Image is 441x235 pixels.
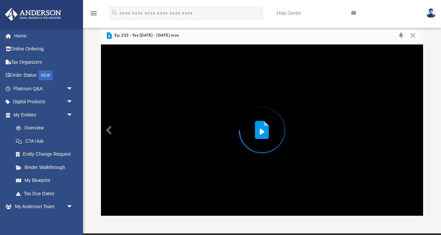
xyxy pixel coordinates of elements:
div: Preview [101,27,423,216]
button: Download [395,31,407,40]
a: Tax Due Dates [9,187,83,200]
a: My Anderson Teamarrow_drop_down [5,200,80,213]
span: arrow_drop_down [66,108,80,122]
span: arrow_drop_down [66,200,80,214]
i: search [111,9,118,16]
img: Anderson Advisors Platinum Portal [3,8,63,21]
a: Binder Walkthrough [9,161,83,174]
img: User Pic [426,8,436,18]
a: Entity Change Request [9,148,83,161]
span: Ep. 253 - Tax [DATE] - [DATE].mov [113,33,179,39]
a: Order StatusNEW [5,69,83,82]
span: arrow_drop_down [66,82,80,96]
a: menu [90,13,98,17]
a: My Blueprint [9,174,80,187]
span: arrow_drop_down [66,95,80,109]
a: CTA Hub [9,134,83,148]
a: Online Ordering [5,42,83,56]
a: My Entitiesarrow_drop_down [5,108,83,121]
a: Platinum Q&Aarrow_drop_down [5,82,83,95]
a: Tax Organizers [5,55,83,69]
a: Overview [9,121,83,135]
i: menu [90,9,98,17]
div: NEW [38,70,53,80]
button: Close [407,31,419,40]
a: Home [5,29,83,42]
button: Previous File [101,121,116,139]
a: Digital Productsarrow_drop_down [5,95,83,109]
